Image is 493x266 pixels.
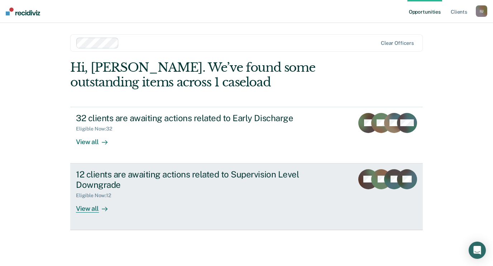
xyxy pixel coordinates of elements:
div: 12 clients are awaiting actions related to Supervision Level Downgrade [76,169,327,190]
a: 32 clients are awaiting actions related to Early DischargeEligible Now:32View all [70,107,423,163]
img: Recidiviz [6,8,40,15]
div: View all [76,132,116,146]
div: Eligible Now : 12 [76,193,117,199]
div: Clear officers [381,40,414,46]
div: 32 clients are awaiting actions related to Early Discharge [76,113,327,123]
div: I U [476,5,487,17]
a: 12 clients are awaiting actions related to Supervision Level DowngradeEligible Now:12View all [70,163,423,230]
div: View all [76,199,116,213]
div: Open Intercom Messenger [469,242,486,259]
div: Hi, [PERSON_NAME]. We’ve found some outstanding items across 1 caseload [70,60,352,90]
button: IU [476,5,487,17]
div: Eligible Now : 32 [76,126,118,132]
